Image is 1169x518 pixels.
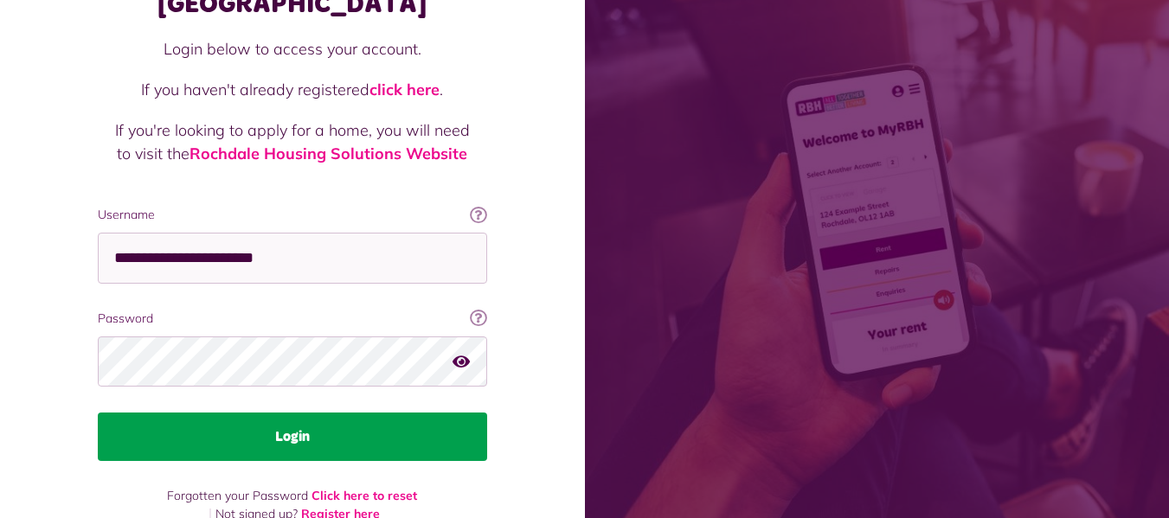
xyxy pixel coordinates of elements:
a: click here [369,80,440,99]
a: Click here to reset [312,488,417,503]
p: If you're looking to apply for a home, you will need to visit the [115,118,470,165]
label: Username [98,206,487,224]
p: If you haven't already registered . [115,78,470,101]
label: Password [98,310,487,328]
a: Rochdale Housing Solutions Website [189,144,467,163]
button: Login [98,412,487,461]
p: Login below to access your account. [115,37,470,61]
span: Forgotten your Password [167,488,308,503]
